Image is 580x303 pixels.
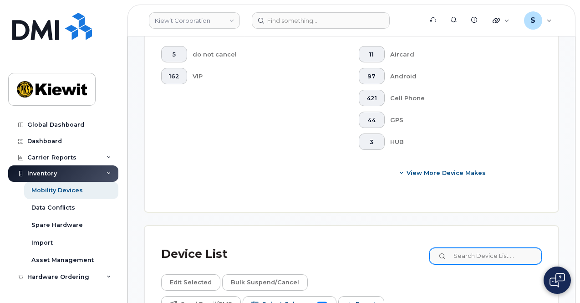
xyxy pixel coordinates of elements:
[429,248,542,264] input: Search Device List ...
[170,276,212,289] span: Edit Selected
[161,242,228,266] div: Device List
[222,274,308,291] button: Bulk Suspend/Cancel
[193,46,330,62] div: do not cancel
[366,139,377,146] span: 3
[366,95,377,102] span: 421
[518,11,558,30] div: Sonaleci.Lizarraga
[359,68,385,84] button: 97
[359,46,385,62] button: 11
[549,273,565,288] img: Open chat
[169,73,179,80] span: 162
[359,134,385,150] button: 3
[390,112,528,128] div: GPS
[390,134,528,150] div: HUB
[390,68,528,84] div: Android
[161,46,187,62] button: 5
[390,90,528,106] div: Cell Phone
[486,11,516,30] div: Quicklinks
[530,15,535,26] span: S
[359,112,385,128] button: 44
[359,90,385,106] button: 421
[366,117,377,124] span: 44
[161,274,220,291] button: Edit Selected
[252,12,390,29] input: Find something...
[390,46,528,62] div: Aircard
[169,51,179,58] span: 5
[231,276,299,289] span: Bulk Suspend/Cancel
[193,68,330,84] div: VIP
[366,51,377,58] span: 11
[407,169,486,177] span: View More Device Makes
[366,73,377,80] span: 97
[161,68,187,84] button: 162
[149,12,240,29] a: Kiewit Corporation
[359,164,527,181] button: View More Device Makes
